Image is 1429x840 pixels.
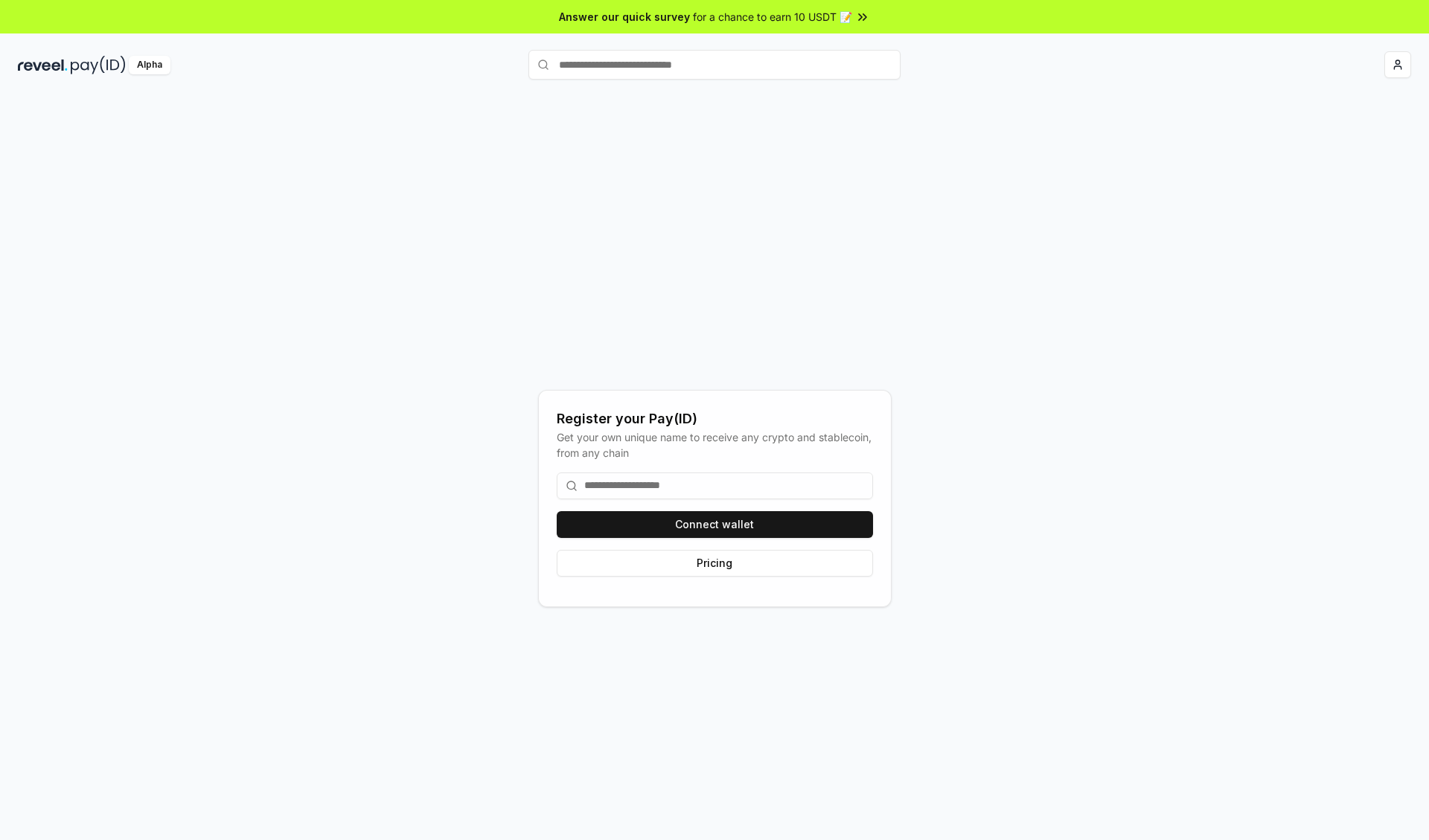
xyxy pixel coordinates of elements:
button: Pricing [557,550,873,577]
div: Register your Pay(ID) [557,408,873,429]
div: Alpha [129,56,170,74]
span: Answer our quick survey [559,9,690,25]
button: Connect wallet [557,511,873,538]
div: Get your own unique name to receive any crypto and stablecoin, from any chain [557,429,873,461]
span: for a chance to earn 10 USDT 📝 [693,9,852,25]
img: pay_id [71,56,126,74]
img: reveel_dark [18,56,68,74]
